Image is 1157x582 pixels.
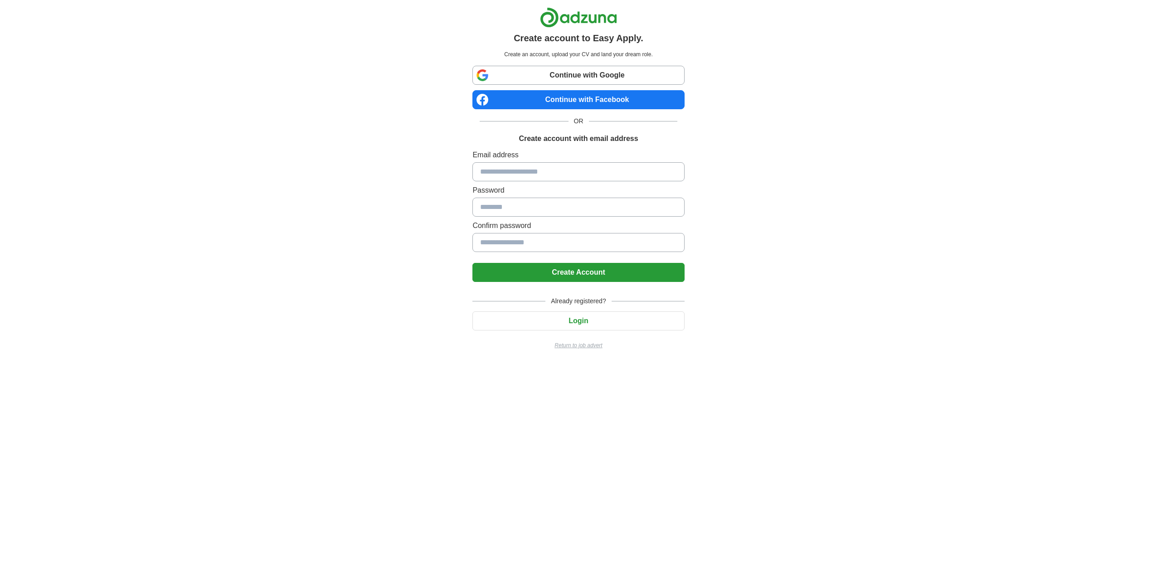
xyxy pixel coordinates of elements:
a: Continue with Google [472,66,684,85]
label: Password [472,185,684,196]
label: Email address [472,150,684,160]
a: Continue with Facebook [472,90,684,109]
button: Login [472,311,684,330]
button: Create Account [472,263,684,282]
span: Already registered? [545,296,611,306]
label: Confirm password [472,220,684,231]
a: Login [472,317,684,325]
img: Adzuna logo [540,7,617,28]
span: OR [569,116,589,126]
a: Return to job advert [472,341,684,349]
h1: Create account to Easy Apply. [514,31,643,45]
p: Create an account, upload your CV and land your dream role. [474,50,682,58]
h1: Create account with email address [519,133,638,144]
